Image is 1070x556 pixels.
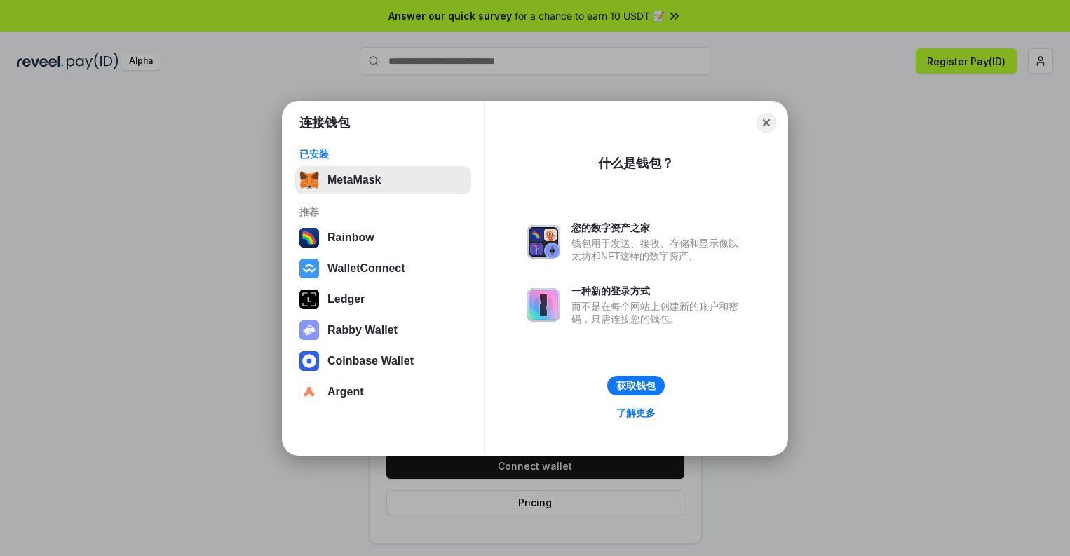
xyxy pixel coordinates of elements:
img: svg+xml,%3Csvg%20xmlns%3D%22http%3A%2F%2Fwww.w3.org%2F2000%2Fsvg%22%20fill%3D%22none%22%20viewBox... [527,225,560,259]
div: MetaMask [327,174,381,187]
div: 什么是钱包？ [598,155,674,172]
button: Rabby Wallet [295,316,471,344]
div: 而不是在每个网站上创建新的账户和密码，只需连接您的钱包。 [571,300,745,325]
a: 了解更多 [608,404,664,422]
div: Ledger [327,293,365,306]
div: Coinbase Wallet [327,355,414,367]
h1: 连接钱包 [299,114,350,131]
button: Ledger [295,285,471,313]
div: WalletConnect [327,262,405,275]
img: svg+xml,%3Csvg%20width%3D%2228%22%20height%3D%2228%22%20viewBox%3D%220%200%2028%2028%22%20fill%3D... [299,382,319,402]
div: Argent [327,386,364,398]
button: Argent [295,378,471,406]
img: svg+xml,%3Csvg%20xmlns%3D%22http%3A%2F%2Fwww.w3.org%2F2000%2Fsvg%22%20width%3D%2228%22%20height%3... [299,290,319,309]
img: svg+xml,%3Csvg%20width%3D%2228%22%20height%3D%2228%22%20viewBox%3D%220%200%2028%2028%22%20fill%3D... [299,259,319,278]
div: 钱包用于发送、接收、存储和显示像以太坊和NFT这样的数字资产。 [571,237,745,262]
img: svg+xml,%3Csvg%20width%3D%2228%22%20height%3D%2228%22%20viewBox%3D%220%200%2028%2028%22%20fill%3D... [299,351,319,371]
div: Rabby Wallet [327,324,398,337]
img: svg+xml,%3Csvg%20xmlns%3D%22http%3A%2F%2Fwww.w3.org%2F2000%2Fsvg%22%20fill%3D%22none%22%20viewBox... [299,320,319,340]
div: Rainbow [327,231,374,244]
div: 获取钱包 [616,379,656,392]
div: 已安装 [299,148,467,161]
button: Close [757,113,776,133]
img: svg+xml,%3Csvg%20xmlns%3D%22http%3A%2F%2Fwww.w3.org%2F2000%2Fsvg%22%20fill%3D%22none%22%20viewBox... [527,288,560,322]
div: 了解更多 [616,407,656,419]
button: Rainbow [295,224,471,252]
div: 您的数字资产之家 [571,222,745,234]
button: Coinbase Wallet [295,347,471,375]
img: svg+xml,%3Csvg%20fill%3D%22none%22%20height%3D%2233%22%20viewBox%3D%220%200%2035%2033%22%20width%... [299,170,319,190]
div: 一种新的登录方式 [571,285,745,297]
button: WalletConnect [295,255,471,283]
img: svg+xml,%3Csvg%20width%3D%22120%22%20height%3D%22120%22%20viewBox%3D%220%200%20120%20120%22%20fil... [299,228,319,248]
div: 推荐 [299,205,467,218]
button: MetaMask [295,166,471,194]
button: 获取钱包 [607,376,665,395]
